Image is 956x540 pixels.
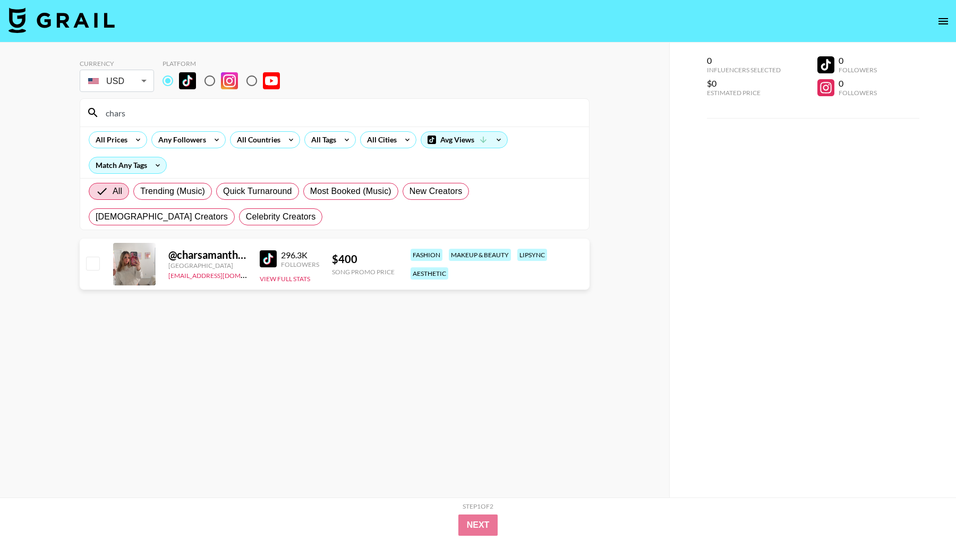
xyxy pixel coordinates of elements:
div: lipsync [517,249,547,261]
span: Celebrity Creators [246,210,316,223]
div: USD [82,72,152,90]
img: Grail Talent [8,7,115,33]
span: Quick Turnaround [223,185,292,198]
iframe: Drift Widget Chat Controller [903,487,943,527]
button: open drawer [933,11,954,32]
img: TikTok [179,72,196,89]
img: Instagram [221,72,238,89]
button: Next [458,514,498,536]
div: Platform [163,60,288,67]
div: [GEOGRAPHIC_DATA] [168,261,247,269]
div: 0 [839,55,877,66]
div: @ charsamanthaa [168,248,247,261]
div: Followers [281,260,319,268]
div: 0 [839,78,877,89]
span: New Creators [409,185,463,198]
span: Trending (Music) [140,185,205,198]
img: TikTok [260,250,277,267]
div: Followers [839,66,877,74]
div: All Cities [361,132,399,148]
a: [EMAIL_ADDRESS][DOMAIN_NAME] [168,269,275,280]
div: All Countries [231,132,283,148]
input: Search by User Name [99,104,583,121]
div: Step 1 of 2 [463,502,493,510]
div: All Prices [89,132,130,148]
div: Influencers Selected [707,66,781,74]
button: View Full Stats [260,275,310,283]
div: Estimated Price [707,89,781,97]
div: Currency [80,60,154,67]
span: Most Booked (Music) [310,185,391,198]
div: 296.3K [281,250,319,260]
div: $ 400 [332,252,395,266]
div: Match Any Tags [89,157,166,173]
div: All Tags [305,132,338,148]
div: 0 [707,55,781,66]
span: All [113,185,122,198]
div: Any Followers [152,132,208,148]
div: $0 [707,78,781,89]
div: fashion [411,249,442,261]
div: Song Promo Price [332,268,395,276]
div: Avg Views [421,132,507,148]
div: Followers [839,89,877,97]
div: makeup & beauty [449,249,511,261]
span: [DEMOGRAPHIC_DATA] Creators [96,210,228,223]
img: YouTube [263,72,280,89]
div: aesthetic [411,267,448,280]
